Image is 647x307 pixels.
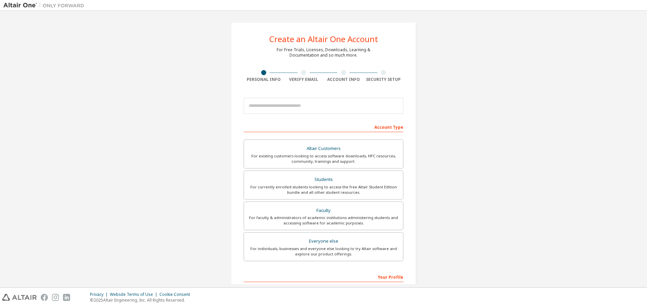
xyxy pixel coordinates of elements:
img: instagram.svg [52,294,59,301]
div: Account Type [244,121,403,132]
div: Account Info [323,77,364,82]
div: Cookie Consent [159,292,194,297]
div: For existing customers looking to access software downloads, HPC resources, community, trainings ... [248,153,399,164]
div: Your Profile [244,271,403,282]
div: Students [248,175,399,184]
div: Altair Customers [248,144,399,153]
div: For currently enrolled students looking to access the free Altair Student Edition bundle and all ... [248,184,399,195]
img: altair_logo.svg [2,294,37,301]
div: Verify Email [284,77,324,82]
div: For individuals, businesses and everyone else looking to try Altair software and explore our prod... [248,246,399,257]
div: Security Setup [364,77,404,82]
img: facebook.svg [41,294,48,301]
div: Website Terms of Use [110,292,159,297]
div: For faculty & administrators of academic institutions administering students and accessing softwa... [248,215,399,226]
div: Privacy [90,292,110,297]
img: Altair One [3,2,88,9]
div: Create an Altair One Account [269,35,378,43]
div: Everyone else [248,237,399,246]
p: © 2025 Altair Engineering, Inc. All Rights Reserved. [90,297,194,303]
div: Faculty [248,206,399,215]
div: Personal Info [244,77,284,82]
img: linkedin.svg [63,294,70,301]
div: For Free Trials, Licenses, Downloads, Learning & Documentation and so much more. [277,47,370,58]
